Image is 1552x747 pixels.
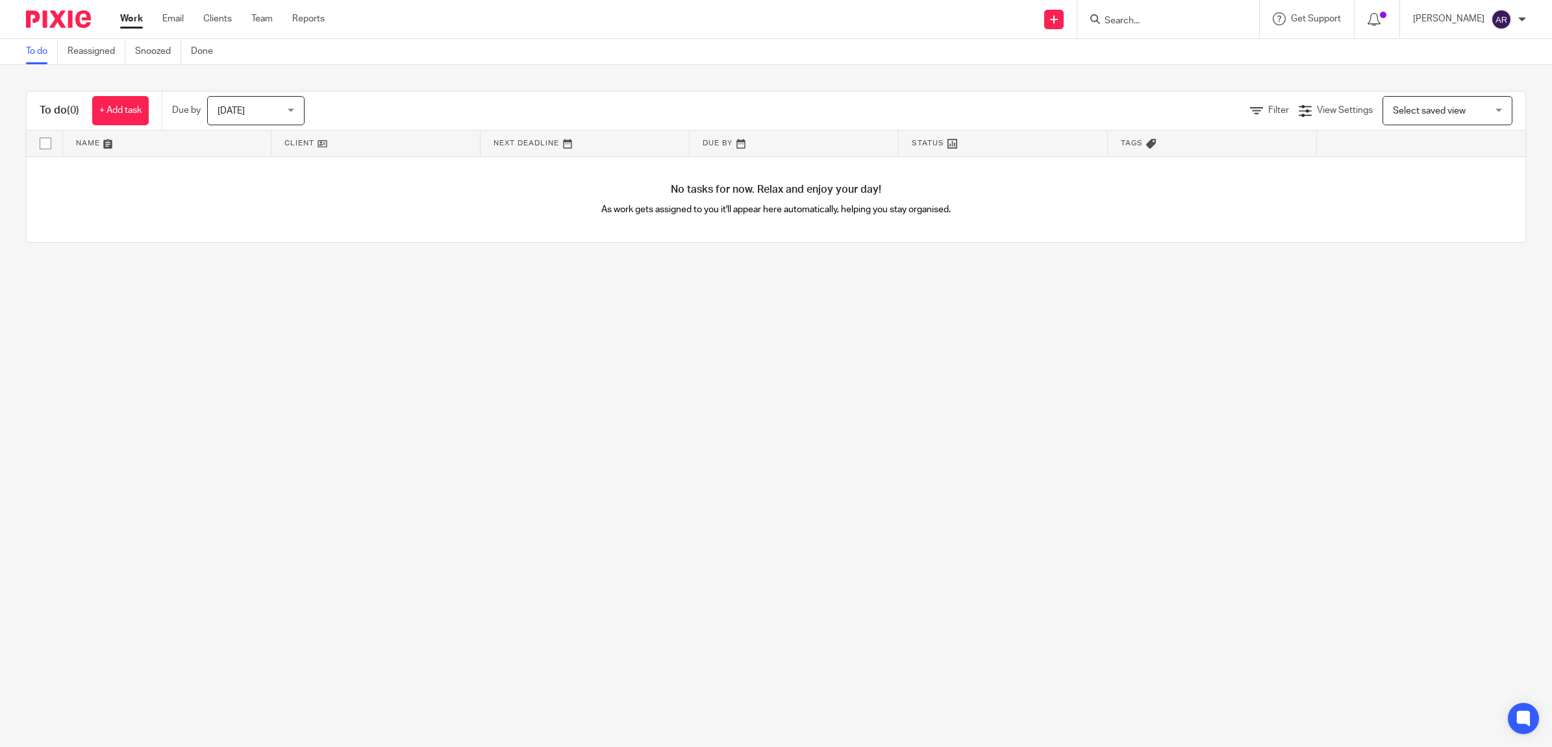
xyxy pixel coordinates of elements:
[251,12,273,25] a: Team
[1103,16,1220,27] input: Search
[26,39,58,64] a: To do
[1121,140,1143,147] span: Tags
[1413,12,1484,25] p: [PERSON_NAME]
[92,96,149,125] a: + Add task
[1491,9,1512,30] img: svg%3E
[172,104,201,117] p: Due by
[218,106,245,116] span: [DATE]
[135,39,181,64] a: Snoozed
[27,183,1525,197] h4: No tasks for now. Relax and enjoy your day!
[1291,14,1341,23] span: Get Support
[401,203,1151,216] p: As work gets assigned to you it'll appear here automatically, helping you stay organised.
[1268,106,1289,115] span: Filter
[68,39,125,64] a: Reassigned
[120,12,143,25] a: Work
[1317,106,1373,115] span: View Settings
[191,39,223,64] a: Done
[292,12,325,25] a: Reports
[162,12,184,25] a: Email
[40,104,79,117] h1: To do
[203,12,232,25] a: Clients
[1393,106,1466,116] span: Select saved view
[67,105,79,116] span: (0)
[26,10,91,28] img: Pixie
